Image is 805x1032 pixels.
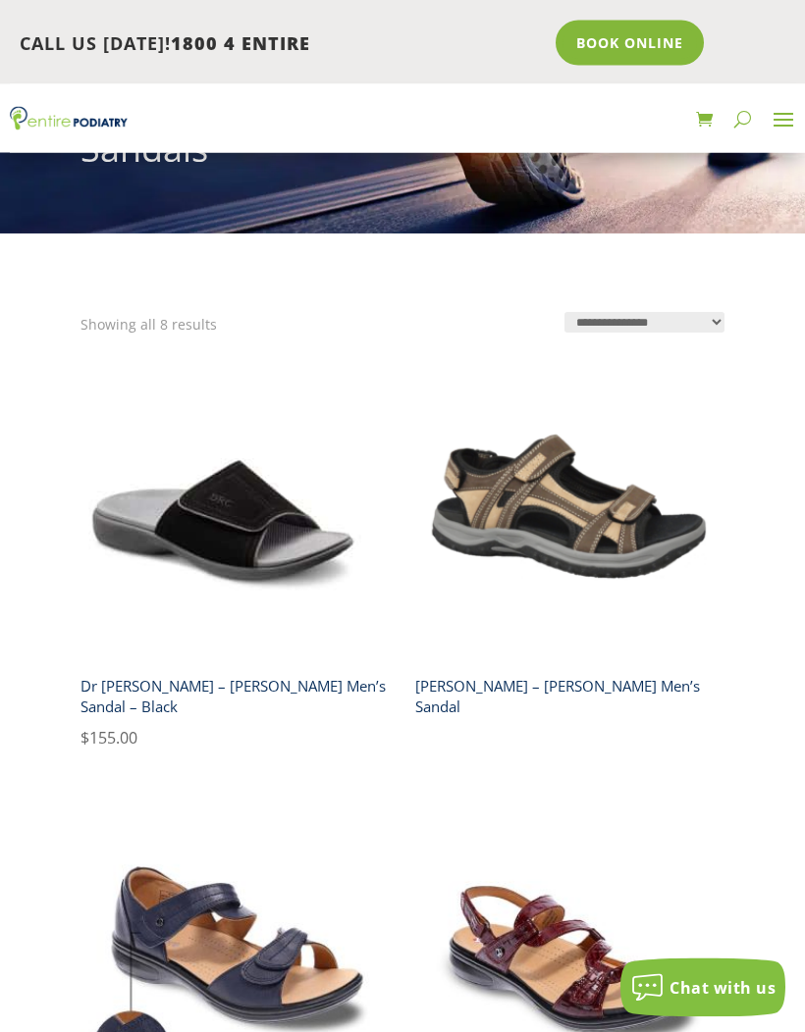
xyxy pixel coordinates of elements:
img: Dr Comfort Connor men's sandal black front angle [80,352,390,661]
button: Chat with us [620,958,785,1017]
h1: Sandals [80,126,724,184]
p: CALL US [DATE]! [20,31,542,57]
h2: Dr [PERSON_NAME] – [PERSON_NAME] Men’s Sandal – Black [80,670,390,726]
a: warren drew shoe brown tan mens sandal entire podiatry[PERSON_NAME] – [PERSON_NAME] Men’s Sandal [415,352,724,726]
a: Dr Comfort Connor men's sandal black front angleDr [PERSON_NAME] – [PERSON_NAME] Men’s Sandal – B... [80,352,390,751]
img: warren drew shoe brown tan mens sandal entire podiatry [415,352,724,661]
a: Book Online [556,21,704,66]
span: $ [80,728,89,749]
h2: [PERSON_NAME] – [PERSON_NAME] Men’s Sandal [415,670,724,726]
span: Chat with us [670,977,776,999]
select: Shop order [564,313,724,334]
span: 1800 4 ENTIRE [171,31,310,55]
p: Showing all 8 results [80,313,217,338]
bdi: 155.00 [80,728,137,749]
